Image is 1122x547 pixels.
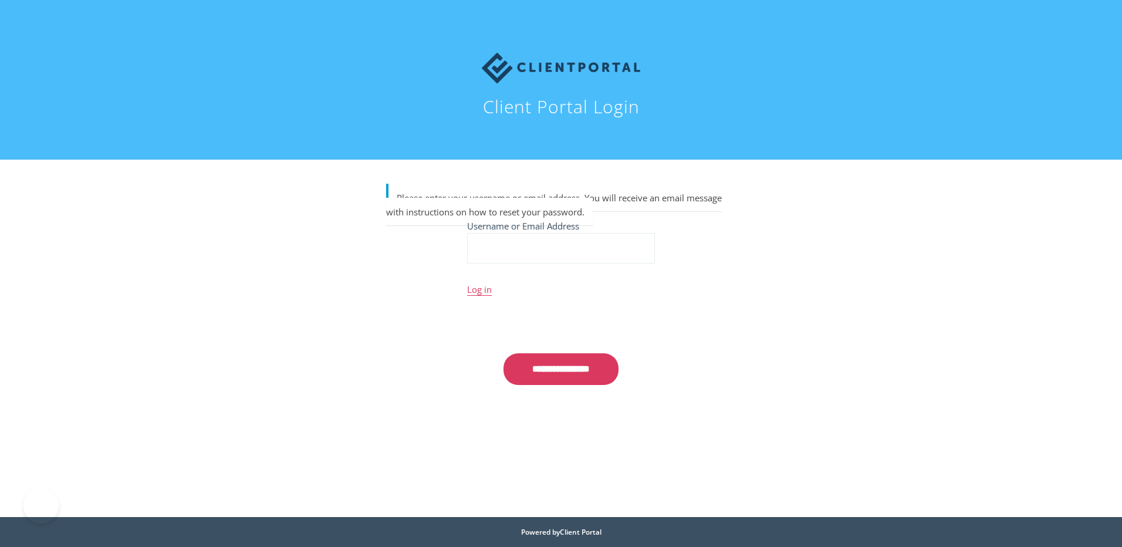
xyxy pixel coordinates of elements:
[467,233,655,264] input: Username or Email Address
[560,527,601,537] a: Client Portal
[521,529,601,536] li: Powered by
[386,184,722,225] p: Please enter your username or email address. You will receive an email message with instructions ...
[23,488,59,524] iframe: Toggle Customer Support
[467,283,492,296] a: Log in
[467,219,655,264] label: Username or Email Address
[483,95,640,119] h1: Client Portal Login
